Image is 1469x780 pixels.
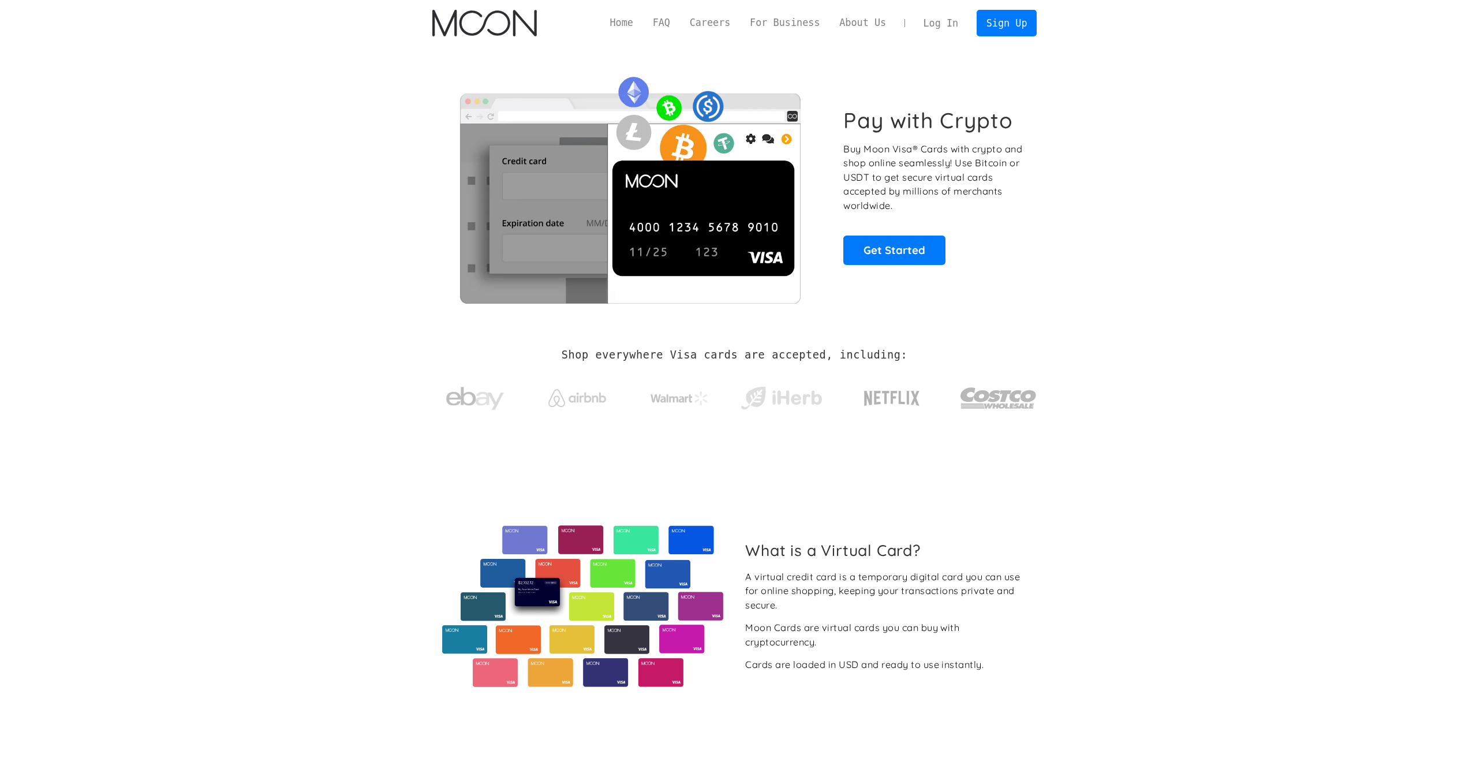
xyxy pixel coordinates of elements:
h2: Shop everywhere Visa cards are accepted, including: [562,349,907,361]
a: Netflix [840,372,944,419]
a: Walmart [636,380,722,411]
img: Netflix [863,384,921,413]
a: ebay [432,369,518,423]
a: Sign Up [977,10,1037,36]
img: Moon Cards let you spend your crypto anywhere Visa is accepted. [432,69,828,303]
a: Log In [914,10,968,36]
a: FAQ [643,16,680,30]
a: About Us [829,16,896,30]
p: Buy Moon Visa® Cards with crypto and shop online seamlessly! Use Bitcoin or USDT to get secure vi... [843,142,1024,213]
a: Costco [960,365,1037,426]
div: A virtual credit card is a temporary digital card you can use for online shopping, keeping your t... [745,570,1027,613]
img: Moon Logo [432,10,537,36]
a: iHerb [738,372,824,419]
img: Costco [960,376,1037,420]
h1: Pay with Crypto [843,107,1013,133]
img: iHerb [738,383,824,413]
a: Careers [680,16,740,30]
h2: What is a Virtual Card? [745,541,1027,559]
a: Home [600,16,643,30]
a: Airbnb [534,378,620,413]
a: Get Started [843,236,945,264]
img: Airbnb [548,389,606,407]
img: ebay [446,380,504,417]
a: For Business [740,16,829,30]
img: Virtual cards from Moon [440,525,725,687]
a: home [432,10,537,36]
div: Moon Cards are virtual cards you can buy with cryptocurrency. [745,621,1027,649]
div: Cards are loaded in USD and ready to use instantly. [745,658,984,672]
img: Walmart [651,391,708,405]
